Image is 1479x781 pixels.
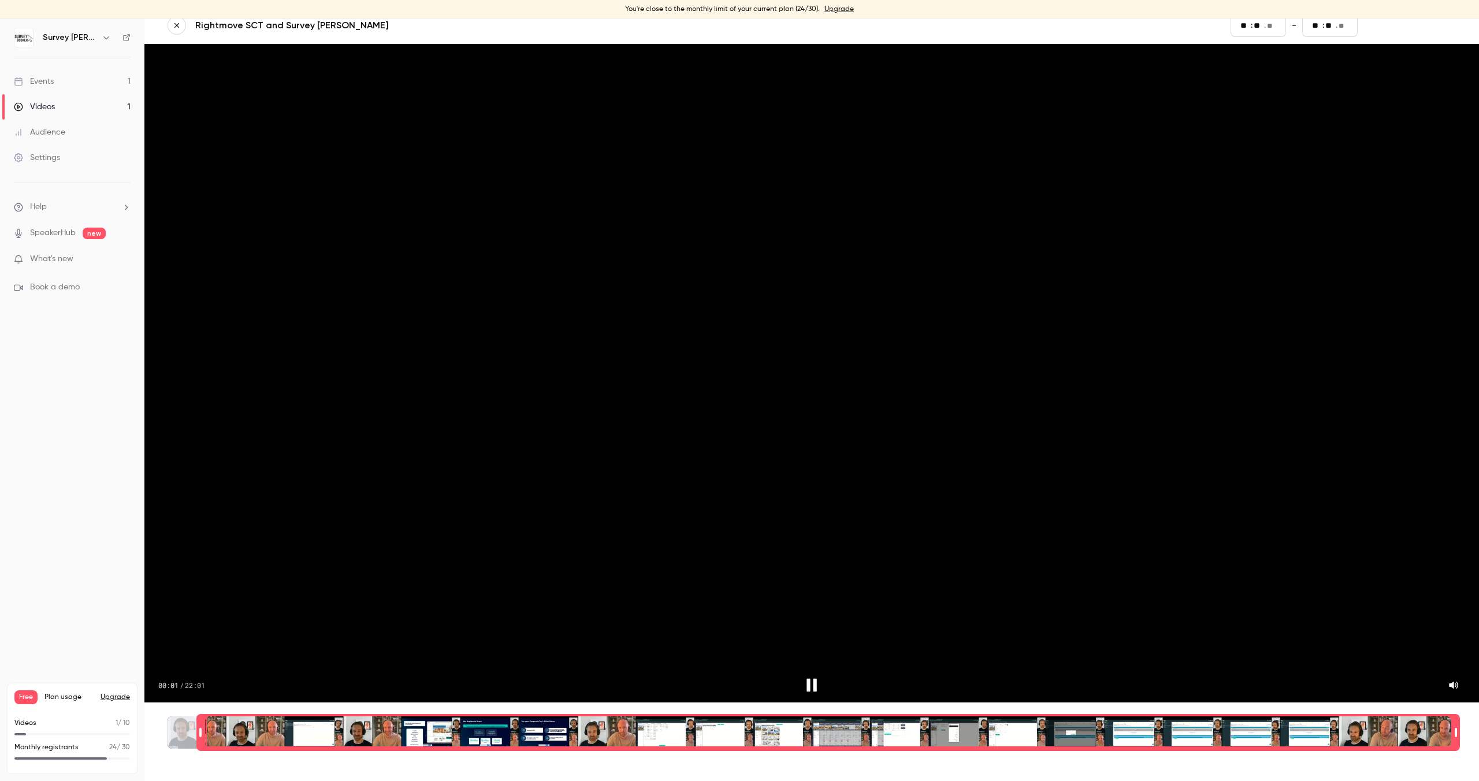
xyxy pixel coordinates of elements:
button: go back [8,5,29,27]
div: Camera and microphone permissions are givenTried clear cache and hard reloadTried Chrome, incogni... [42,16,222,87]
input: seconds [1254,19,1263,32]
img: Survey Booker CRM [14,28,33,47]
div: Have a great evening [116,270,222,296]
div: Should have thought about VPN! [80,251,213,262]
span: Book a demo [30,281,80,293]
div: Have a great evening too! [18,311,125,323]
fieldset: 00:39.82 [1231,14,1286,37]
h1: [PERSON_NAME] [56,6,131,14]
input: minutes [1240,19,1250,32]
div: user says… [9,244,222,270]
button: Home [181,5,203,27]
div: Thanks for the very quick support [66,218,222,243]
b: [PERSON_NAME] [50,100,114,108]
button: Start recording [73,378,83,388]
img: Profile image for Salim [35,98,46,110]
button: Emoji picker [36,378,46,388]
div: Time range seconds end time [1452,715,1460,750]
span: . [1336,20,1337,32]
div: user says… [9,16,222,96]
div: 00:01 [158,680,205,690]
div: Salim says… [9,123,222,180]
p: Videos [14,718,36,728]
p: / 30 [109,742,130,753]
span: . [1264,20,1266,32]
button: Gif picker [55,378,64,388]
div: Time range selector [168,716,1456,749]
div: Settings [14,152,60,163]
button: Upgrade [101,693,130,702]
span: What's new [30,253,73,265]
div: thanks - joining with [PERSON_NAME] too [51,187,213,209]
input: milliseconds [1339,20,1348,32]
a: Upgrade [824,5,854,14]
span: 24 [109,744,117,751]
div: Audience [14,127,65,138]
div: Time range seconds start time [196,715,205,750]
iframe: Noticeable Trigger [117,254,131,265]
span: 22:01 [185,680,205,690]
span: Free [14,690,38,704]
div: user says… [9,270,222,305]
input: seconds [1325,19,1335,32]
span: Help [30,201,47,213]
input: milliseconds [1267,20,1276,32]
span: / [180,680,184,690]
div: Hey [PERSON_NAME],Could you share that link with your speaker please?[URL][DOMAIN_NAME]Add reaction [9,123,189,171]
div: Events [14,76,54,87]
div: user says… [9,218,222,244]
div: Hey [PERSON_NAME], [18,130,180,142]
div: Have a great evening too![PERSON_NAME] • [DATE]Add reaction [9,304,134,330]
p: Monthly registrants [14,742,79,753]
button: Mute [1442,674,1465,697]
span: new [83,228,106,239]
h6: Survey [PERSON_NAME] [43,32,97,43]
p: / 10 [116,718,130,728]
div: joined the conversation [50,99,197,109]
div: Should have thought about VPN! [70,244,222,269]
span: - [1292,18,1296,32]
span: 00:01 [158,680,179,690]
div: Could you share that link with your speaker please? [18,141,180,163]
div: Tried Chrome, incognito and Edge [51,69,213,80]
textarea: Message… [10,354,221,374]
section: Video player [144,44,1479,702]
a: [URL][DOMAIN_NAME] [84,153,174,162]
button: Pause [798,671,826,699]
p: Active in the last 15m [56,14,139,26]
div: Salim says… [9,304,222,355]
span: Plan usage [44,693,94,702]
div: Tried clear cache and hard reload [51,51,213,63]
div: thanks - joining with [PERSON_NAME] too [42,180,222,216]
li: help-dropdown-opener [14,201,131,213]
div: Close [203,5,224,25]
div: Thanks for the very quick support [76,225,213,236]
span: 1 [116,720,118,727]
button: Save and exit [1363,14,1456,37]
span: : [1251,20,1253,32]
div: [PERSON_NAME] • [DATE] [18,332,109,339]
img: Profile image for Salim [33,6,51,25]
button: Upload attachment [18,378,27,388]
div: Videos [14,101,55,113]
div: Camera and microphone permissions are given [51,23,213,46]
span: : [1322,20,1324,32]
fieldset: 22:41.53 [1302,14,1358,37]
input: minutes [1312,19,1321,32]
div: user says… [9,180,222,217]
div: Salim says… [9,96,222,123]
div: Have a great evening [125,277,213,289]
button: Send a message… [198,374,217,392]
a: SpeakerHub [30,227,76,239]
a: Rightmove SCT and Survey [PERSON_NAME] [195,18,473,32]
